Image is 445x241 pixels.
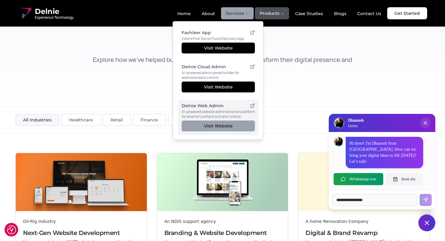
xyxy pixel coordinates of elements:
a: Delnie Web AdminAI-powered website administration platform for smarter content and site control.V... [178,100,259,135]
h3: Next-Gen Website Development [23,229,140,237]
a: Blogs [329,8,351,19]
button: Products [255,7,289,19]
button: Retail [103,114,130,126]
h3: Digital & Brand Revamp [305,229,422,237]
a: Visit Website [182,43,255,53]
a: Favhiker AppIndia's First Social Food Discovery AppVisit Website [178,27,259,57]
p: Delnie [348,124,364,128]
p: India's First Social Food Discovery App [182,36,255,41]
div: Delnie Web Admin [182,104,224,108]
h3: Branding & Website Development [164,229,281,237]
img: Next-Gen Website Development [16,153,147,211]
img: Revisit consent button [7,225,16,234]
div: Oil-Rig Industry [23,218,140,224]
img: Dhanush [334,137,343,146]
button: Close chat popup [420,118,430,128]
img: Delnie Logo [334,118,344,128]
img: Digital & Brand Revamp [298,153,429,211]
nav: Main [173,7,386,19]
span: Delnie [35,7,74,16]
h1: Our Work [87,34,358,48]
div: Favhiker App [182,31,211,35]
h3: Dhanush [348,117,364,124]
div: A home Renovation Company [305,218,422,224]
button: Technology [168,114,209,126]
div: Products [173,21,264,140]
a: Home [173,8,196,19]
a: Get Started [387,7,427,19]
button: Cookie Settings [7,225,16,234]
img: Delnie Logo [18,6,32,21]
button: Book slot [386,173,423,185]
button: WhatsApp me [334,173,383,185]
a: Visit Website [182,82,255,92]
a: Delnie Logo Full [18,6,74,21]
button: Services [221,7,254,19]
a: Contact Us [352,8,386,19]
img: Branding & Website Development [157,153,288,211]
p: AI-powered website administration platform for smarter content and site control. [182,109,255,119]
button: Finance [133,114,166,126]
div: An NDIS support agency [164,218,281,224]
p: Hi there! I'm Dhanush from [GEOGRAPHIC_DATA]. How can we bring your digital ideas to life [DATE]?... [349,140,420,165]
a: Visit Website [182,120,255,131]
button: Close chat [418,214,435,231]
button: All Industries [15,114,59,126]
div: Delnie Cloud Admin [182,65,226,69]
a: About [197,8,220,19]
p: Explore how we've helped businesses across industries transform their digital presence and achiev... [87,56,358,72]
span: Experience Technology [35,15,74,20]
p: AI-powered admin panel builder for seamless data control. [182,70,255,80]
button: Healthcare [61,114,101,126]
a: Delnie Cloud AdminAI-powered admin panel builder for seamless data control.Visit Website [178,61,259,96]
a: Case Studies [290,8,328,19]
